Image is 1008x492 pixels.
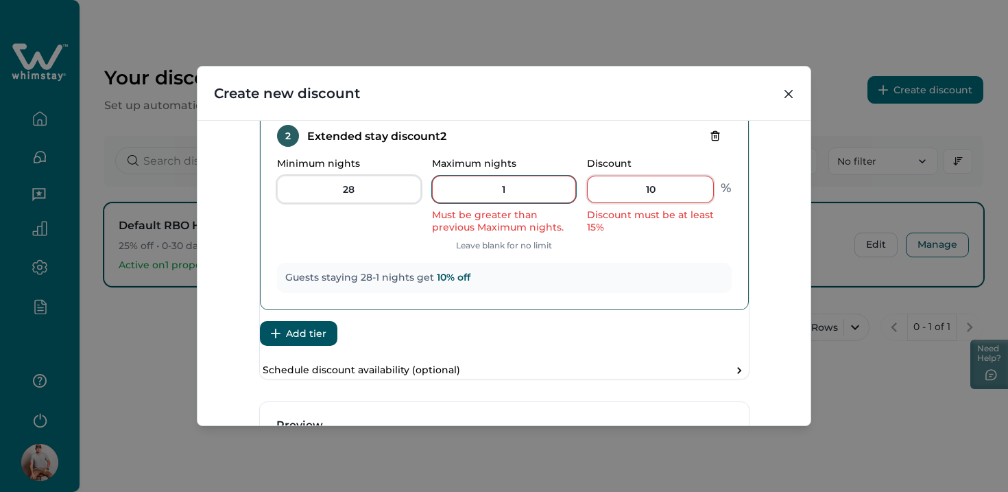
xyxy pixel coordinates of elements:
h4: Extended stay discount 2 [307,130,446,143]
p: Leave blank for no limit [432,239,576,253]
button: Schedule discount availability (optional)toggle schedule [260,362,749,379]
header: Create new discount [197,67,811,120]
h3: Preview [276,419,732,432]
span: 10 % off [437,271,470,283]
div: Must be greater than previous Maximum nights. [432,209,576,233]
p: Minimum nights [277,158,413,169]
p: % [721,178,731,198]
button: Delete tier [699,125,732,147]
input: 15 [587,176,714,203]
button: Close [778,83,800,105]
p: Discount [587,158,706,169]
input: 7 [277,176,421,203]
div: toggle schedule [732,364,746,377]
input: ∞ [432,176,576,203]
p: Guests staying 28-1 nights get [285,271,723,285]
p: Schedule discount availability (optional) [263,364,460,377]
button: Add tier [260,321,337,346]
div: 2 [277,125,299,147]
p: Maximum nights [432,158,568,169]
div: Discount must be at least 15% [587,209,714,233]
